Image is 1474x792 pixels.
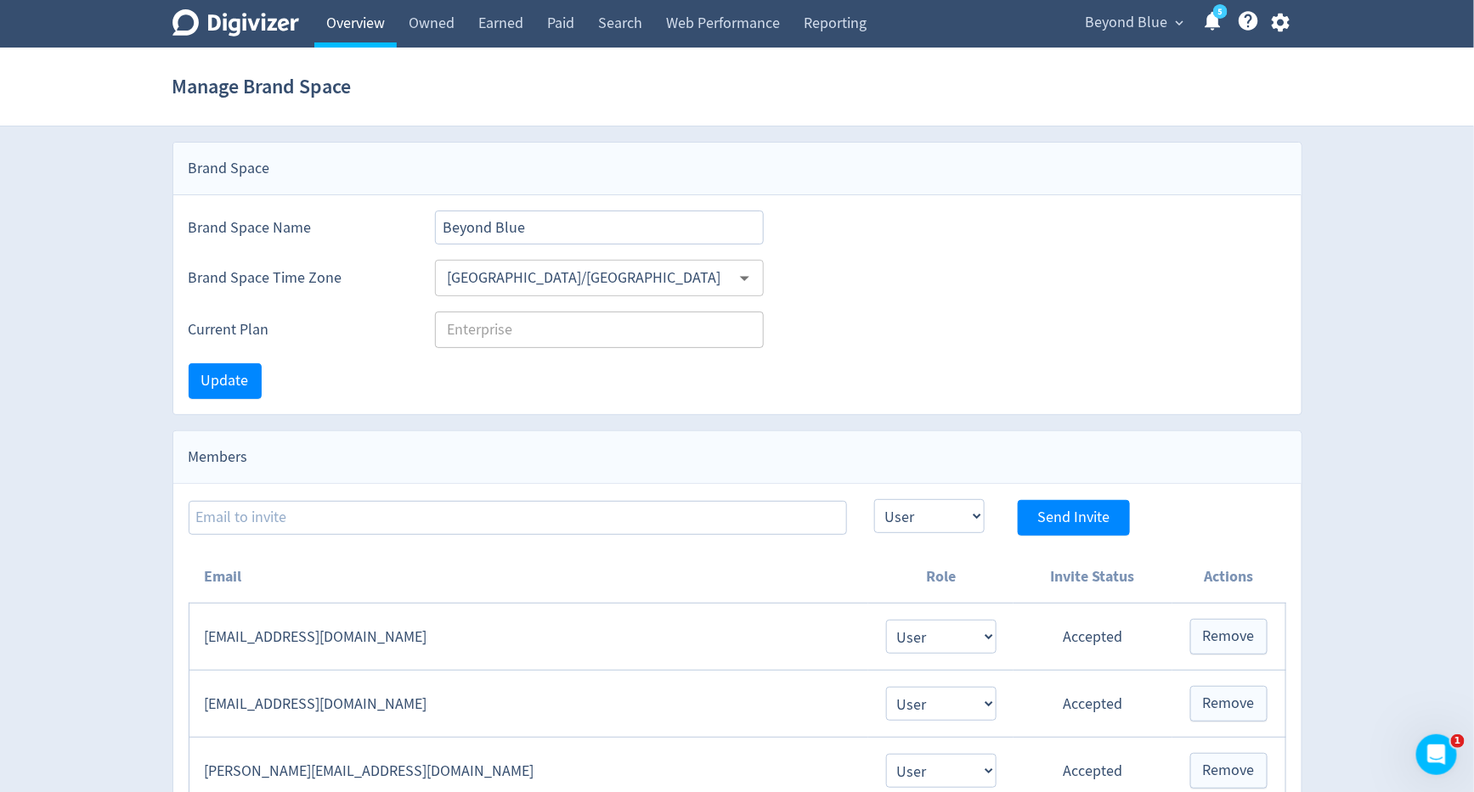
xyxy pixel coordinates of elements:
[189,363,262,399] button: Update
[1416,734,1457,775] iframe: Intercom live chat
[1203,763,1255,778] span: Remove
[1213,4,1228,19] a: 5
[189,551,868,604] th: Email
[1172,15,1188,31] span: expand_more
[1217,6,1222,18] text: 5
[1018,500,1130,536] button: Send Invite
[1080,9,1189,37] button: Beyond Blue
[189,217,408,239] label: Brand Space Name
[172,59,352,114] h1: Manage Brand Space
[1014,604,1172,671] td: Accepted
[201,374,249,389] span: Update
[731,265,758,291] button: Open
[189,671,868,738] td: [EMAIL_ADDRESS][DOMAIN_NAME]
[189,501,847,535] input: Email to invite
[1172,551,1285,604] th: Actions
[1190,753,1268,789] button: Remove
[189,319,408,340] label: Current Plan
[1086,9,1168,37] span: Beyond Blue
[1014,671,1172,738] td: Accepted
[1037,510,1110,525] span: Send Invite
[1014,551,1172,604] th: Invite Status
[189,604,868,671] td: [EMAIL_ADDRESS][DOMAIN_NAME]
[189,267,408,289] label: Brand Space Time Zone
[435,211,765,244] input: Brand Space
[440,265,731,291] input: Select Timezone
[173,431,1302,484] div: Members
[173,143,1302,195] div: Brand Space
[1203,629,1255,644] span: Remove
[1190,686,1268,722] button: Remove
[868,551,1013,604] th: Role
[1190,619,1268,654] button: Remove
[1451,734,1465,748] span: 1
[1203,696,1255,711] span: Remove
